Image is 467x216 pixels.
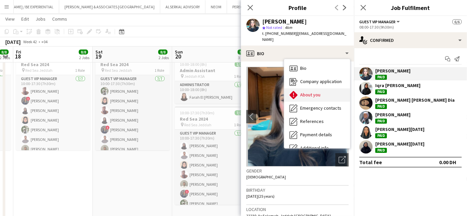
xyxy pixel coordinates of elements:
app-job-card: 10:00-17:30 (7h30m)7/7Red Sea 2024 Red Sea Jeddah1 RoleGuest VIP Manager7/710:00-17:30 (7h30m)[PE... [16,52,90,150]
div: Additional info [284,142,350,155]
img: Crew avatar or photo [246,67,349,166]
div: Paid [375,104,387,109]
div: 0.00 DH [439,159,456,165]
h3: Gender [246,168,349,174]
span: 10:00-17:30 (7h30m) [180,110,215,115]
div: Total fee [359,159,382,165]
div: Bio [241,46,354,61]
span: About you [300,92,320,98]
div: 2 Jobs [159,55,169,60]
span: 1 Role [234,122,244,127]
button: PEREGRINE & CO [227,0,265,13]
span: 8/8 [79,50,88,54]
a: Jobs [33,15,48,23]
div: Iqra [PERSON_NAME] [375,82,420,88]
div: [PERSON_NAME][DATE] [375,141,424,147]
div: Paid [375,75,387,80]
span: Additional info [300,145,329,151]
div: Paid [375,133,387,138]
a: View [3,15,17,23]
div: [PERSON_NAME] [262,19,307,25]
span: ! [26,97,30,101]
h3: Birthday [246,187,349,193]
div: [PERSON_NAME] [375,68,410,74]
div: About you [284,88,350,102]
div: Bio [284,62,350,75]
app-card-role: Guest VIP Manager7/710:00-17:30 (7h30m)[PERSON_NAME][PERSON_NAME][PERSON_NAME][PERSON_NAME][PERSO... [175,130,249,210]
span: [DEMOGRAPHIC_DATA] [246,174,286,179]
div: Payment details [284,128,350,142]
span: Red Sea Jeddah [184,122,212,127]
a: Edit [19,15,32,23]
h3: Admin Assistant [175,67,249,73]
div: 3 Jobs [238,55,248,60]
span: 1/1 [235,62,244,67]
div: [PERSON_NAME][DATE] [375,126,424,132]
span: 20 [174,53,183,60]
span: ! [185,190,189,194]
span: 1 Role [75,68,85,73]
h3: Red Sea 2024 [16,61,90,67]
div: 2 Jobs [79,55,89,60]
h3: Profile [241,3,354,12]
span: Jobs [36,16,46,22]
div: [PERSON_NAME] [PERSON_NAME] Dia [375,97,455,103]
span: Comms [52,16,67,22]
span: t. [PHONE_NUMBER] [262,31,297,36]
span: Company application [300,78,342,84]
span: 19 [94,53,103,60]
div: Paid [375,148,387,153]
span: Not rated [266,25,282,30]
span: View [5,16,15,22]
div: Emergency contacts [284,102,350,115]
span: Bio [300,65,306,71]
button: [PERSON_NAME] & ASSOCIATES [GEOGRAPHIC_DATA] [59,0,160,13]
span: Red Sea Jeddah [105,68,132,73]
span: Fri [16,49,21,55]
span: | [EMAIL_ADDRESS][DOMAIN_NAME] [262,31,346,42]
span: 8/8 [158,50,168,54]
span: 1 Role [234,74,244,79]
span: 18 [15,53,21,60]
div: Open photos pop-in [335,153,349,166]
app-card-role: Administrator1/110:00-18:00 (8h)Farah El [PERSON_NAME] [175,81,249,104]
div: Confirmed [354,32,467,48]
div: 08:00-17:30 (9h30m) [359,25,462,30]
div: [PERSON_NAME] [375,112,410,118]
div: Company application [284,75,350,88]
h3: Job Fulfilment [354,3,467,12]
span: References [300,118,324,124]
button: Guest VIP Manager [359,19,401,24]
span: Emergency contacts [300,105,341,111]
span: 7/7 [235,110,244,115]
button: NEOM [205,0,227,13]
app-card-role: Guest VIP Manager7/710:00-17:30 (7h30m)[PERSON_NAME]![PERSON_NAME][PERSON_NAME][PERSON_NAME][PERS... [16,75,90,156]
span: 9/9 [238,50,247,54]
app-card-role: Guest VIP Manager7/710:00-17:30 (7h30m)[PERSON_NAME][PERSON_NAME][PERSON_NAME][PERSON_NAME]![PERS... [95,75,170,156]
app-job-card: 10:00-17:30 (7h30m)7/7Red Sea 2024 Red Sea Jeddah1 RoleGuest VIP Manager7/710:00-17:30 (7h30m)[PE... [175,106,249,205]
div: [DATE] [5,39,21,45]
span: 10:00-18:00 (8h) [180,62,207,67]
div: +04 [41,39,48,44]
span: Sat [95,49,103,55]
span: 1 Role [155,68,165,73]
div: Paid [375,89,387,94]
span: Week 42 [22,39,39,44]
span: Payment details [300,132,332,138]
app-job-card: 10:00-17:30 (7h30m)7/7Red Sea 2024 Red Sea Jeddah1 RoleGuest VIP Manager7/710:00-17:30 (7h30m)[PE... [95,52,170,150]
span: Edit [21,16,29,22]
h3: Red Sea 2024 [95,61,170,67]
app-job-card: 10:00-18:00 (8h)1/1Admin Assistant Jeddah KSA1 RoleAdministrator1/110:00-18:00 (8h)Farah El [PERS... [175,58,249,104]
a: Comms [50,15,70,23]
div: References [284,115,350,128]
span: Red Sea Jeddah [26,68,53,73]
h3: Location [246,206,349,212]
span: 4km [284,25,293,30]
button: ALSERKAL ADVISORY [160,0,205,13]
h3: Red Sea 2024 [175,116,249,122]
span: ! [106,126,110,130]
